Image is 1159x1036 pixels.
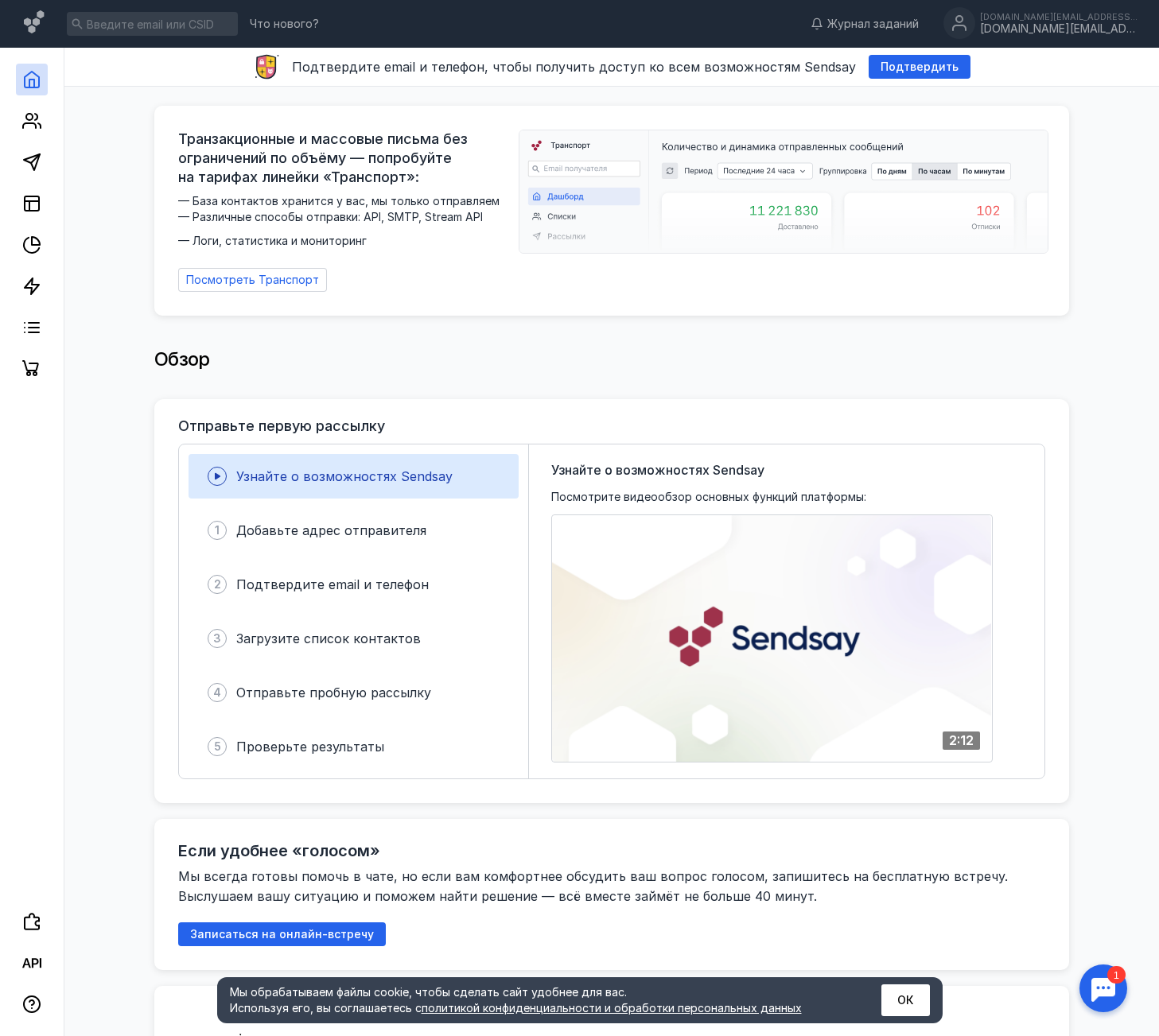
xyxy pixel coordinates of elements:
a: Посмотреть Транспорт [178,268,327,292]
span: Проверьте результаты [236,739,384,755]
span: 4 [213,685,221,700]
h2: Если удобнее «голосом» [178,841,380,860]
span: Записаться на онлайн-встречу [190,928,374,941]
button: ОК [881,984,930,1016]
span: Что нового? [250,18,319,29]
input: Введите email или CSID [67,12,238,36]
button: Записаться на онлайн-встречу [178,922,386,946]
span: Загрузите список контактов [236,631,421,646]
span: Посмотреть Транспорт [186,274,319,287]
a: Журнал заданий [803,16,927,32]
a: политикой конфиденциальности и обработки персональных данных [422,1001,802,1015]
span: Подтвердите email и телефон [236,576,429,592]
div: Мы обрабатываем файлы cookie, чтобы сделать сайт удобнее для вас. Используя его, вы соглашаетесь c [230,984,842,1016]
span: — База контактов хранится у вас, мы только отправляем — Различные способы отправки: API, SMTP, St... [178,193,509,249]
span: Добавьте адрес отправителя [236,522,426,538]
span: Подтвердите email и телефон, чтобы получить доступ ко всем возможностям Sendsay [292,59,856,75]
span: Подтвердить [881,60,959,74]
div: [DOMAIN_NAME][EMAIL_ADDRESS][DOMAIN_NAME] [980,12,1139,21]
div: [DOMAIN_NAME][EMAIL_ADDRESS][DOMAIN_NAME] [980,22,1139,36]
span: Обзор [154,347,210,371]
span: Посмотрите видеообзор основных функций платформы: [551,489,866,505]
span: 5 [214,739,221,755]
h3: Отправьте первую рассылку [178,418,385,434]
span: Узнайте о возможностях Sendsay [551,460,764,479]
img: dashboard-transport-banner [519,130,1048,253]
span: 3 [213,631,221,646]
div: 1 [36,10,54,27]
a: Записаться на онлайн-встречу [178,927,386,941]
button: Подтвердить [869,55,970,79]
span: 1 [215,522,220,538]
a: Что нового? [242,18,327,29]
span: Мы всегда готовы помочь в чате, но если вам комфортнее обсудить ваш вопрос голосом, запишитесь на... [178,868,1012,904]
span: 2 [214,576,221,592]
span: Транзакционные и массовые письма без ограничений по объёму — попробуйте на тарифах линейки «Транс... [178,130,509,187]
span: Узнайте о возможностях Sendsay [236,468,453,484]
div: 2:12 [943,731,980,750]
span: Отправьте пробную рассылку [236,685,431,700]
span: Журнал заданий [827,16,919,32]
